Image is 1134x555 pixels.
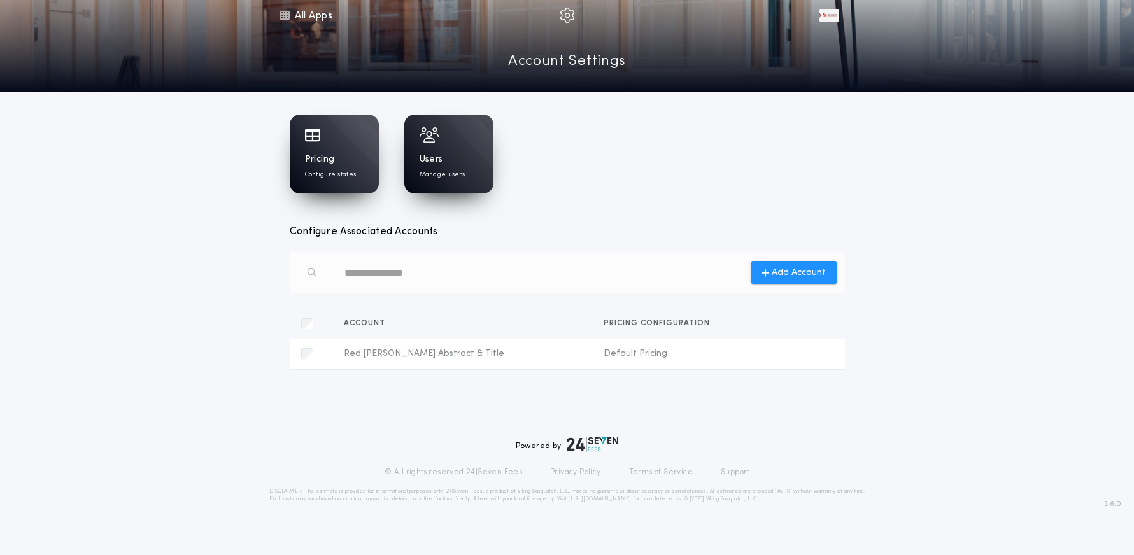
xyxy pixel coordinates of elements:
[516,437,619,452] div: Powered by
[1104,498,1121,510] span: 3.8.0
[305,170,357,179] p: Configure states
[721,467,749,477] a: Support
[420,170,465,179] p: Manage users
[385,467,522,477] p: © All rights reserved. 24|Seven Fees
[290,115,379,193] a: PricingConfigure states
[305,153,335,166] h1: Pricing
[751,261,837,284] button: Add Account
[344,320,390,327] span: Account
[404,115,493,193] a: UsersManage users
[344,348,584,360] span: Red [PERSON_NAME] Abstract & Title
[508,51,626,73] a: Account Settings
[560,8,575,23] img: img
[629,467,693,477] a: Terms of Service
[269,488,865,503] p: DISCLAIMER: This estimate is provided for informational purposes only. 24|Seven Fees, a product o...
[604,348,783,360] span: Default Pricing
[604,320,715,327] span: Pricing configuration
[772,266,826,279] span: Add Account
[819,9,839,22] img: vs-icon
[567,437,619,452] img: logo
[420,153,443,166] h1: Users
[550,467,601,477] a: Privacy Policy
[568,496,631,502] a: [URL][DOMAIN_NAME]
[290,224,845,239] h3: Configure Associated Accounts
